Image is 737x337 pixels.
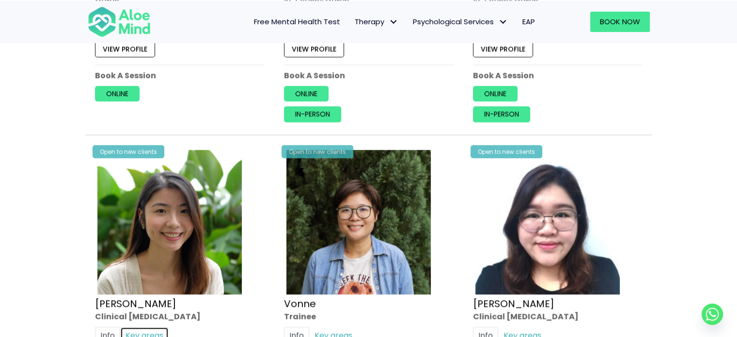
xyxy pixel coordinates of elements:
[475,150,620,294] img: Wei Shan_Profile-300×300
[163,12,542,32] nav: Menu
[473,106,530,122] a: In-person
[95,41,155,57] a: View profile
[284,310,454,321] div: Trainee
[286,150,431,294] img: Vonne Trainee
[473,41,533,57] a: View profile
[97,150,242,294] img: Peggy Clin Psych
[254,16,340,27] span: Free Mental Health Test
[347,12,406,32] a: TherapyTherapy: submenu
[590,12,650,32] a: Book Now
[284,296,316,310] a: Vonne
[88,6,151,38] img: Aloe mind Logo
[473,86,517,101] a: Online
[496,15,510,29] span: Psychological Services: submenu
[522,16,535,27] span: EAP
[284,41,344,57] a: View profile
[247,12,347,32] a: Free Mental Health Test
[473,310,643,321] div: Clinical [MEDICAL_DATA]
[473,296,554,310] a: [PERSON_NAME]
[95,296,176,310] a: [PERSON_NAME]
[93,145,164,158] div: Open to new clients
[284,106,341,122] a: In-person
[284,86,329,101] a: Online
[95,70,265,81] p: Book A Session
[470,145,542,158] div: Open to new clients
[515,12,542,32] a: EAP
[284,70,454,81] p: Book A Session
[387,15,401,29] span: Therapy: submenu
[702,304,723,325] a: Whatsapp
[95,86,140,101] a: Online
[473,70,643,81] p: Book A Session
[600,16,640,27] span: Book Now
[282,145,353,158] div: Open to new clients
[95,310,265,321] div: Clinical [MEDICAL_DATA]
[406,12,515,32] a: Psychological ServicesPsychological Services: submenu
[355,16,398,27] span: Therapy
[413,16,508,27] span: Psychological Services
